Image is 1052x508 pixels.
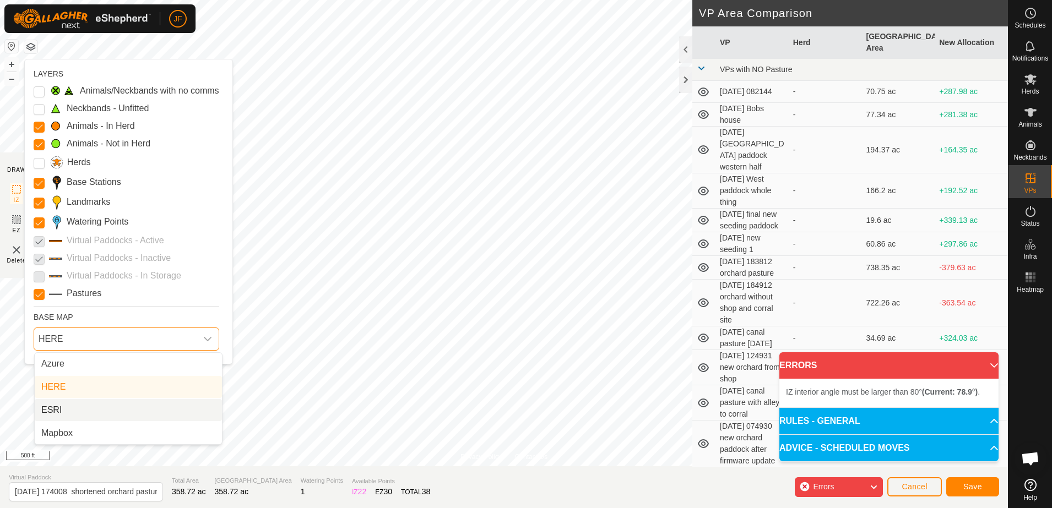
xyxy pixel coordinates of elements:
[215,476,292,485] span: [GEOGRAPHIC_DATA] Area
[67,195,110,209] label: Landmarks
[789,26,862,59] th: Herd
[173,13,182,25] span: JF
[862,103,935,127] td: 77.34 ac
[935,173,1008,209] td: +192.52 ac
[935,232,1008,256] td: +297.86 ac
[460,452,502,462] a: Privacy Policy
[41,427,73,440] span: Mapbox
[67,102,149,115] label: Neckbands - Unfitted
[384,487,393,496] span: 30
[67,269,181,282] label: Virtual Paddocks - In Storage
[35,399,222,421] li: ESRI
[715,350,789,385] td: [DATE] 124931 new orchard from shop
[7,166,26,174] div: DRAW
[793,109,858,121] div: -
[715,385,789,420] td: [DATE] canal pasture with alley to corral
[14,196,20,204] span: IZ
[862,350,935,385] td: 741.46 ac
[10,243,23,256] img: VP
[352,477,430,486] span: Available Points
[786,387,980,396] span: IZ interior angle must be larger than 80° .
[67,252,171,265] label: Virtual Paddocks - Inactive
[1023,494,1037,501] span: Help
[862,232,935,256] td: 60.86 ac
[935,326,1008,350] td: +324.03 ac
[862,81,935,103] td: 70.75 ac
[67,176,121,189] label: Base Stations
[715,280,789,326] td: [DATE] 184912 orchard without shop and corral site
[5,58,18,71] button: +
[699,7,1008,20] h2: VP Area Comparison
[793,262,858,274] div: -
[862,127,935,173] td: 194.37 ac
[67,119,135,133] label: Animals - In Herd
[779,352,999,379] p-accordion-header: ERRORS
[935,256,1008,280] td: -379.63 ac
[1021,220,1039,227] span: Status
[779,408,999,434] p-accordion-header: RULES - GENERAL
[34,328,197,350] span: HERE
[793,144,858,156] div: -
[197,328,219,350] div: dropdown trigger
[779,414,860,428] span: RULES - GENERAL
[862,173,935,209] td: 166.2 ac
[172,487,206,496] span: 358.72 ac
[13,226,21,234] span: EZ
[862,280,935,326] td: 722.26 ac
[34,307,219,323] div: BASE MAP
[935,127,1008,173] td: +164.35 ac
[301,476,343,485] span: Watering Points
[67,215,128,228] label: Watering Points
[779,379,999,407] p-accordion-content: ERRORS
[715,81,789,103] td: [DATE] 082144
[422,487,431,496] span: 38
[862,209,935,232] td: 19.6 ac
[963,482,982,491] span: Save
[35,353,222,444] ul: Option List
[80,84,219,97] label: Animals/Neckbands with no comms
[5,72,18,85] button: –
[862,256,935,280] td: 738.35 ac
[935,350,1008,385] td: -382.74 ac
[67,287,101,300] label: Pastures
[1017,286,1044,293] span: Heatmap
[1008,474,1052,505] a: Help
[301,487,305,496] span: 1
[715,326,789,350] td: [DATE] canal pasture [DATE]
[715,420,789,467] td: [DATE] 074930 new orchard paddock after firmware update
[13,9,151,29] img: Gallagher Logo
[935,81,1008,103] td: +287.98 ac
[935,280,1008,326] td: -363.54 ac
[5,40,18,53] button: Reset Map
[67,156,91,169] label: Herds
[1024,187,1036,194] span: VPs
[715,103,789,127] td: [DATE] Bobs house
[67,137,150,150] label: Animals - Not in Herd
[715,256,789,280] td: [DATE] 183812 orchard pasture
[793,332,858,344] div: -
[41,357,64,370] span: Azure
[352,486,366,498] div: IZ
[1012,55,1048,62] span: Notifications
[715,173,789,209] td: [DATE] West paddock whole thing
[793,297,858,309] div: -
[1018,121,1042,128] span: Animals
[862,26,935,59] th: [GEOGRAPHIC_DATA] Area
[715,209,789,232] td: [DATE] final new seeding paddock
[813,482,834,491] span: Errors
[715,26,789,59] th: VP
[902,482,928,491] span: Cancel
[922,387,978,396] b: (Current: 78.9°)
[1013,154,1046,161] span: Neckbands
[401,486,430,498] div: TOTAL
[1014,442,1047,475] a: Open chat
[715,232,789,256] td: [DATE] new seeding 1
[1021,88,1039,95] span: Herds
[515,452,547,462] a: Contact Us
[862,326,935,350] td: 34.69 ac
[172,476,206,485] span: Total Area
[1023,253,1037,260] span: Infra
[715,127,789,173] td: [DATE] [GEOGRAPHIC_DATA] paddock western half
[887,477,942,496] button: Cancel
[375,486,392,498] div: EZ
